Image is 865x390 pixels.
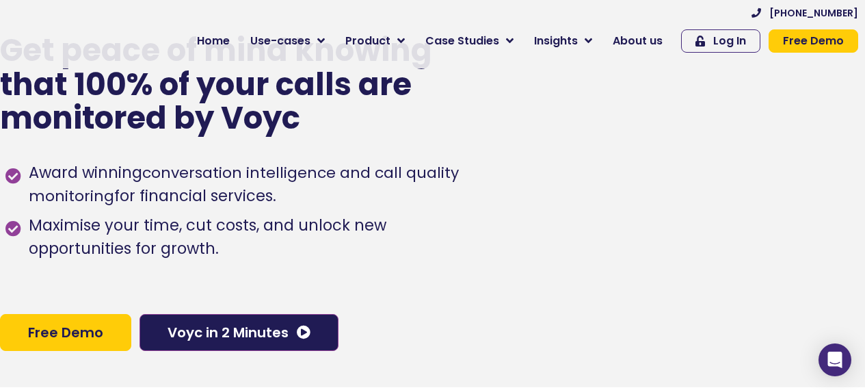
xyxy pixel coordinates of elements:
[769,29,858,53] a: Free Demo
[25,214,479,261] span: Maximise your time, cut costs, and unlock new opportunities for growth.
[345,33,390,49] span: Product
[139,314,338,351] a: Voyc in 2 Minutes
[751,8,858,18] a: [PHONE_NUMBER]
[783,36,844,47] span: Free Demo
[29,162,459,207] h1: conversation intelligence and call quality monitoring
[250,33,310,49] span: Use-cases
[602,27,673,55] a: About us
[819,343,851,376] div: Open Intercom Messenger
[240,27,335,55] a: Use-cases
[613,33,663,49] span: About us
[197,33,230,49] span: Home
[187,27,240,55] a: Home
[168,326,289,339] span: Voyc in 2 Minutes
[713,36,746,47] span: Log In
[335,27,415,55] a: Product
[415,27,524,55] a: Case Studies
[534,33,578,49] span: Insights
[425,33,499,49] span: Case Studies
[7,28,123,55] img: voyc-full-logo
[524,27,602,55] a: Insights
[769,8,858,18] span: [PHONE_NUMBER]
[681,29,760,53] a: Log In
[25,161,479,208] span: Award winning for financial services.
[28,326,103,339] span: Free Demo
